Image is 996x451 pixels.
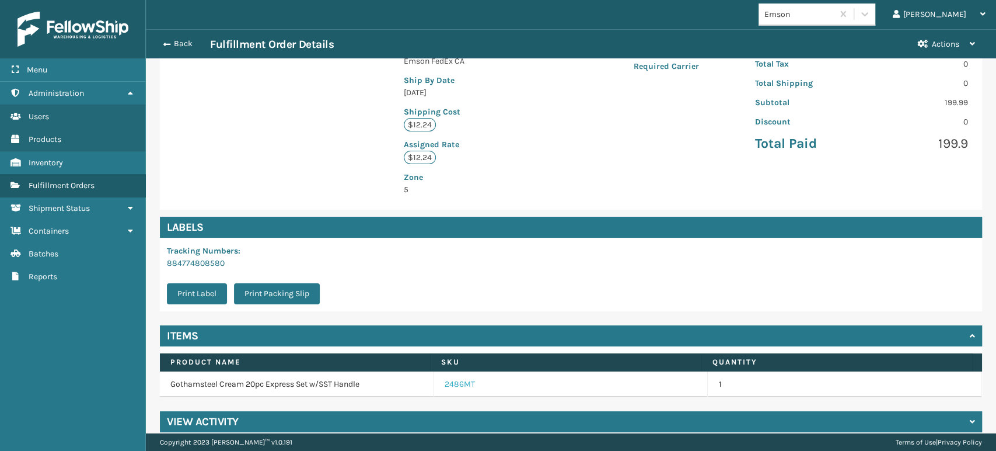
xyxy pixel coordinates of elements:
span: Shipment Status [29,203,90,213]
label: Quantity [712,357,962,367]
span: Products [29,134,61,144]
span: Fulfillment Orders [29,181,95,190]
p: Ship By Date [404,74,606,86]
p: Subtotal [755,96,855,109]
p: Total Paid [755,135,855,152]
td: Gothamsteel Cream 20pc Express Set w/SST Handle [160,372,434,397]
p: 199.99 [868,96,968,109]
h4: Items [167,329,198,343]
h4: Labels [160,217,982,238]
p: Total Tax [755,58,855,70]
span: Administration [29,88,84,98]
button: Actions [907,30,985,58]
div: Emson [764,8,834,20]
p: 0 [868,116,968,128]
div: | [896,433,982,451]
td: 1 [708,372,982,397]
p: Total Shipping [755,77,855,89]
span: Inventory [29,158,63,168]
button: Back [156,39,210,49]
p: 0 [868,77,968,89]
h3: Fulfillment Order Details [210,37,334,51]
p: [DATE] [404,86,606,99]
span: Users [29,112,49,122]
a: 2486MT [445,379,475,390]
a: Privacy Policy [938,438,982,446]
p: Discount [755,116,855,128]
p: Copyright 2023 [PERSON_NAME]™ v 1.0.191 [160,433,292,451]
p: Emson FedEx CA [404,55,606,67]
p: $12.24 [404,118,436,131]
span: Tracking Numbers : [167,246,240,256]
button: Print Label [167,283,227,304]
img: logo [18,12,128,47]
p: 199.9 [868,135,968,152]
p: Zone [404,171,606,183]
button: Print Packing Slip [234,283,320,304]
p: $12.24 [404,151,436,164]
label: Product Name [170,357,420,367]
span: Menu [27,65,47,75]
span: Actions [932,39,959,49]
span: 5 [404,171,606,195]
p: Assigned Rate [404,138,606,151]
span: Batches [29,249,58,259]
p: 0 [868,58,968,70]
a: Terms of Use [896,438,936,446]
span: Reports [29,272,57,282]
h4: View Activity [167,415,239,429]
p: Shipping Cost [404,106,606,118]
span: Containers [29,226,69,236]
a: 884774808580 [167,258,225,268]
p: Required Carrier [634,60,727,72]
label: SKU [441,357,690,367]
